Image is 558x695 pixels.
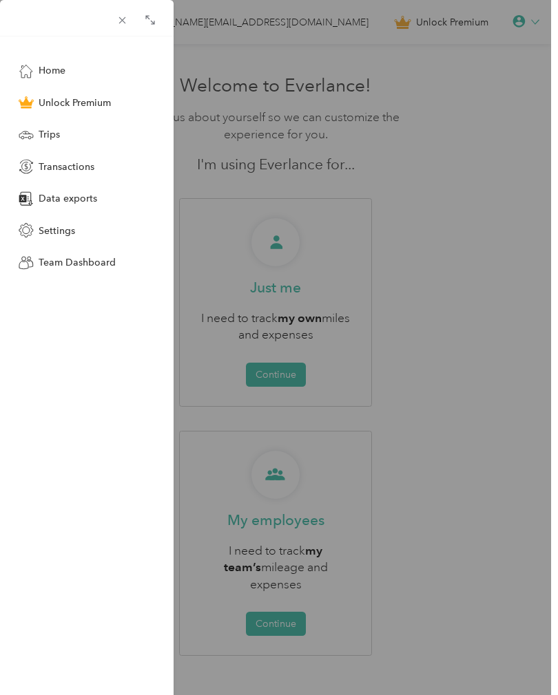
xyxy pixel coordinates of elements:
span: Team Dashboard [39,255,116,270]
iframe: Everlance-gr Chat Button Frame [481,618,558,695]
span: Unlock Premium [39,96,111,110]
span: Transactions [39,160,94,174]
span: Home [39,63,65,78]
span: Settings [39,224,75,238]
span: Data exports [39,191,97,206]
span: Trips [39,127,60,142]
